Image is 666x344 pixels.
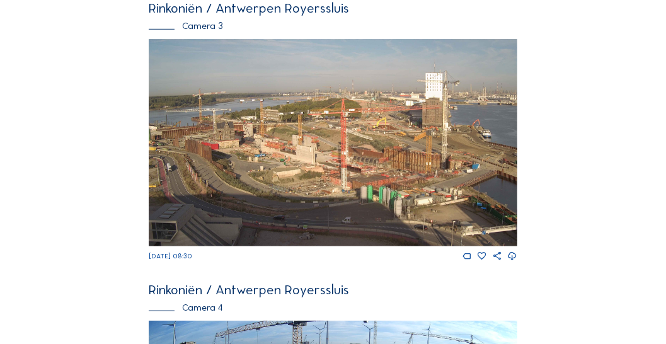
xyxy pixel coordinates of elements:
div: Rinkoniën / Antwerpen Royerssluis [149,2,517,15]
div: Rinkoniën / Antwerpen Royerssluis [149,284,517,297]
img: Image [149,39,517,246]
span: [DATE] 08:30 [149,252,192,260]
div: Camera 3 [149,21,517,31]
div: Camera 4 [149,303,517,312]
